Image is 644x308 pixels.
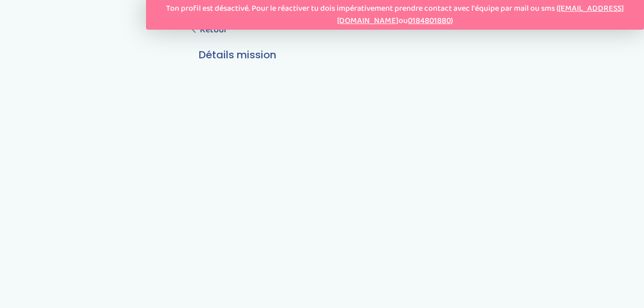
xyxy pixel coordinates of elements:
[337,2,624,27] a: [EMAIL_ADDRESS][DOMAIN_NAME]
[189,23,227,37] a: Retour
[408,14,451,27] a: 0184801880
[151,3,639,27] p: Ton profil est désactivé. Pour le réactiver tu dois impérativement prendre contact avec l'équipe ...
[199,47,618,62] h3: Détails mission
[200,23,227,37] span: Retour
